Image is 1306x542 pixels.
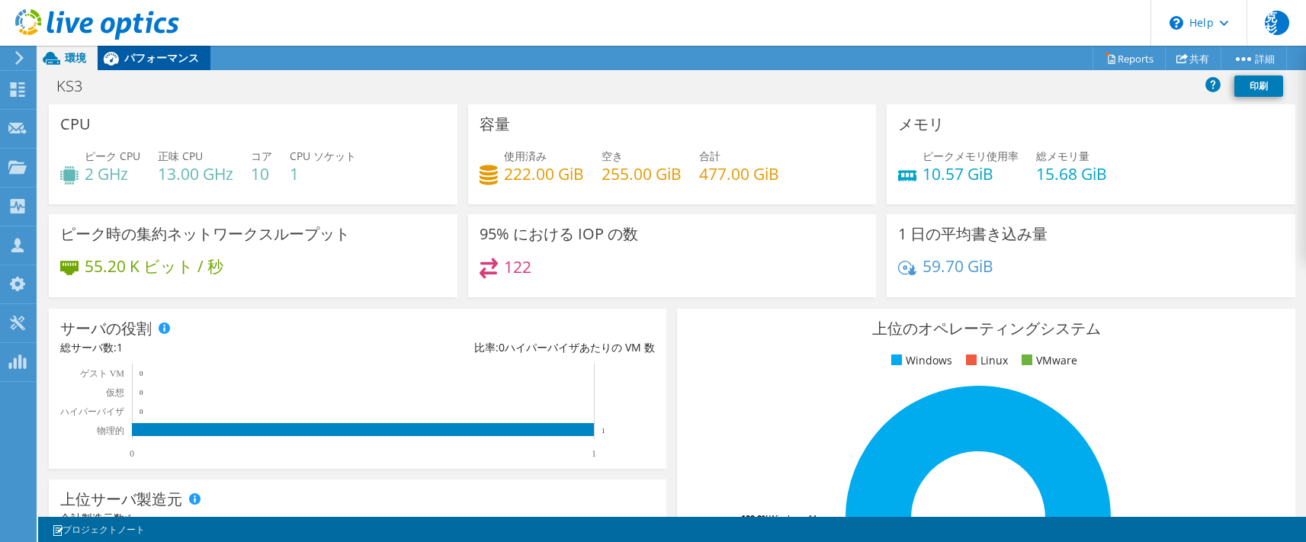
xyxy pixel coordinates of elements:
text: 0 [140,408,143,415]
text: 0 [130,448,134,459]
h4: 10.57 GiB [923,165,1019,182]
a: Reports [1093,47,1166,70]
h4: 222.00 GiB [504,165,584,182]
h4: 1 [290,165,356,182]
span: 1 [127,511,133,525]
a: 共有 [1165,47,1221,70]
h3: 上位サーバ製造元 [60,491,182,508]
div: 総サーバ数: [60,339,358,356]
h3: ピーク時の集約ネットワークスループット [60,226,350,242]
span: 使用済み [504,149,547,163]
tspan: Windows 11 [769,512,817,524]
h4: 55.20 K ビット / 秒 [85,258,223,274]
svg: \n [1170,16,1183,30]
h3: 容量 [480,116,510,133]
li: Linux [962,352,1008,369]
text: 1 [592,448,596,459]
text: 仮想 [105,387,124,398]
span: 1 [117,340,123,354]
span: 合計 [699,149,720,163]
li: Windows [887,352,952,369]
a: 詳細 [1221,47,1287,70]
text: ゲスト VM [80,368,125,379]
span: 空き [602,149,623,163]
span: CPU ソケット [290,149,356,163]
h4: 255.00 GiB [602,165,682,182]
h4: 477.00 GiB [699,165,779,182]
text: 物理的 [97,425,124,436]
a: プロジェクトノート [41,520,156,539]
text: ハイパーバイザ [59,406,124,417]
h4: 15.68 GiB [1036,165,1107,182]
text: 1 [602,427,605,435]
text: 0 [140,370,143,377]
h3: 95% における IOP の数 [480,226,638,242]
span: 0 [499,340,505,354]
span: ピーク CPU [85,149,140,163]
span: 環境 [65,50,86,65]
h3: 上位のオペレーティングシステム [688,320,1283,337]
span: 克杉 [1265,11,1289,35]
h4: 2 GHz [85,165,140,182]
h1: KS3 [50,78,106,95]
tspan: 100.0% [741,512,769,524]
h3: サーバの役割 [60,320,152,337]
span: コア [251,149,272,163]
span: 総メモリ量 [1036,149,1089,163]
div: 比率: ハイパーバイザあたりの VM 数 [358,339,655,356]
h3: CPU [60,116,91,133]
h4: 122 [504,258,531,275]
li: VMware [1018,352,1077,369]
text: 0 [140,389,143,396]
h4: 59.70 GiB [923,258,993,274]
h3: メモリ [898,116,944,133]
h4: 10 [251,165,272,182]
span: 正味 CPU [158,149,203,163]
span: パフォーマンス [124,50,199,65]
h4: 13.00 GHz [158,165,233,182]
h4: 合計製造元数: [60,510,655,527]
a: 印刷 [1234,75,1283,97]
span: ピークメモリ使用率 [923,149,1019,163]
h3: 1 日の平均書き込み量 [898,226,1048,242]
